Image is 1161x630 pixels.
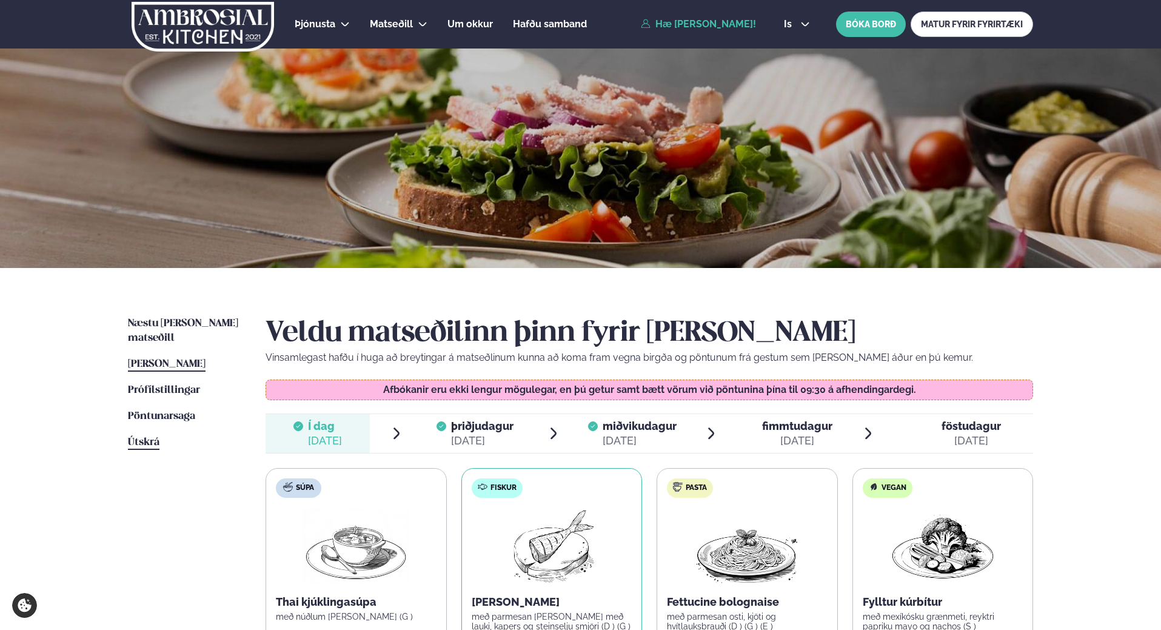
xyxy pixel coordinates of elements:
[128,317,241,346] a: Næstu [PERSON_NAME] matseðill
[942,434,1001,448] div: [DATE]
[513,18,587,30] span: Hafðu samband
[490,483,517,493] span: Fiskur
[513,17,587,32] a: Hafðu samband
[278,385,1021,395] p: Afbókanir eru ekki lengur mögulegar, en þú getur samt bætt vörum við pöntunina þína til 09:30 á a...
[447,17,493,32] a: Um okkur
[673,482,683,492] img: pasta.svg
[128,383,200,398] a: Prófílstillingar
[128,318,238,343] span: Næstu [PERSON_NAME] matseðill
[603,420,677,432] span: miðvikudagur
[667,595,828,609] p: Fettucine bolognaise
[641,19,756,30] a: Hæ [PERSON_NAME]!
[447,18,493,30] span: Um okkur
[128,359,206,369] span: [PERSON_NAME]
[863,595,1023,609] p: Fylltur kúrbítur
[451,434,514,448] div: [DATE]
[869,482,878,492] img: Vegan.svg
[498,508,605,585] img: Fish.png
[12,593,37,618] a: Cookie settings
[128,411,195,421] span: Pöntunarsaga
[128,385,200,395] span: Prófílstillingar
[266,350,1033,365] p: Vinsamlegast hafðu í huga að breytingar á matseðlinum kunna að koma fram vegna birgða og pöntunum...
[128,409,195,424] a: Pöntunarsaga
[295,18,335,30] span: Þjónusta
[942,420,1001,432] span: föstudagur
[911,12,1033,37] a: MATUR FYRIR FYRIRTÆKI
[303,508,409,585] img: Soup.png
[451,420,514,432] span: þriðjudagur
[603,434,677,448] div: [DATE]
[276,595,437,609] p: Thai kjúklingasúpa
[889,508,996,585] img: Vegan.png
[295,17,335,32] a: Þjónusta
[784,19,795,29] span: is
[308,434,342,448] div: [DATE]
[128,437,159,447] span: Útskrá
[774,19,820,29] button: is
[308,419,342,434] span: Í dag
[276,612,437,622] p: með núðlum [PERSON_NAME] (G )
[296,483,314,493] span: Súpa
[266,317,1033,350] h2: Veldu matseðilinn þinn fyrir [PERSON_NAME]
[762,434,832,448] div: [DATE]
[128,357,206,372] a: [PERSON_NAME]
[836,12,906,37] button: BÓKA BORÐ
[686,483,707,493] span: Pasta
[283,482,293,492] img: soup.svg
[128,435,159,450] a: Útskrá
[370,18,413,30] span: Matseðill
[762,420,832,432] span: fimmtudagur
[370,17,413,32] a: Matseðill
[130,2,275,52] img: logo
[472,595,632,609] p: [PERSON_NAME]
[478,482,487,492] img: fish.svg
[694,508,800,585] img: Spagetti.png
[882,483,906,493] span: Vegan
